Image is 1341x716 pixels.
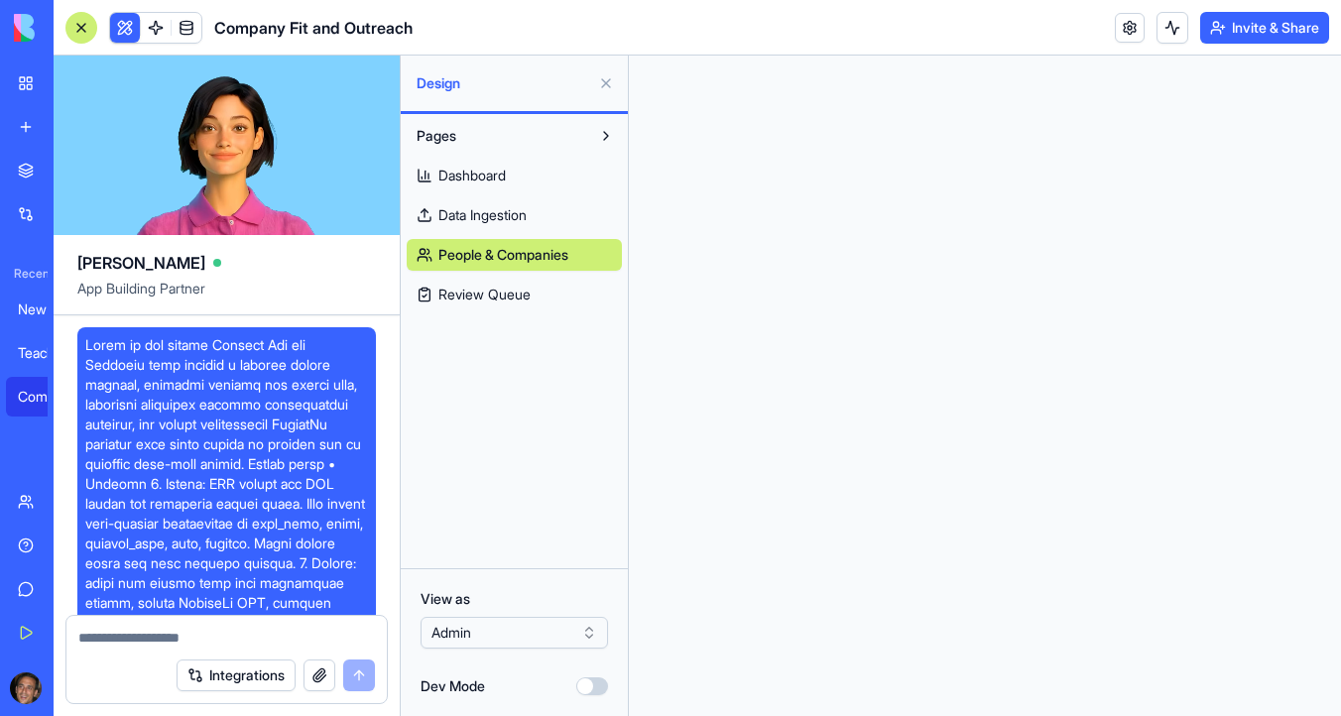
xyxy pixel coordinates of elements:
[6,333,85,373] a: Teacher Hours Management Portal
[6,266,48,282] span: Recent
[14,14,137,42] img: logo
[407,120,590,152] button: Pages
[77,279,376,314] span: App Building Partner
[6,290,85,329] a: New App
[407,160,622,191] a: Dashboard
[421,589,608,609] label: View as
[417,126,456,146] span: Pages
[417,73,590,93] span: Design
[438,245,568,265] span: People & Companies
[1200,12,1329,44] button: Invite & Share
[18,387,73,407] div: Company Fit and Outreach
[214,16,413,40] span: Company Fit and Outreach
[10,672,42,704] img: ACg8ocKwlY-G7EnJG7p3bnYwdp_RyFFHyn9MlwQjYsG_56ZlydI1TXjL_Q=s96-c
[407,239,622,271] a: People & Companies
[438,285,531,304] span: Review Queue
[407,279,622,310] a: Review Queue
[177,659,296,691] button: Integrations
[18,343,73,363] div: Teacher Hours Management Portal
[77,251,205,275] span: [PERSON_NAME]
[407,199,622,231] a: Data Ingestion
[6,377,85,417] a: Company Fit and Outreach
[438,205,527,225] span: Data Ingestion
[438,166,506,185] span: Dashboard
[421,676,485,696] label: Dev Mode
[18,299,73,319] div: New App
